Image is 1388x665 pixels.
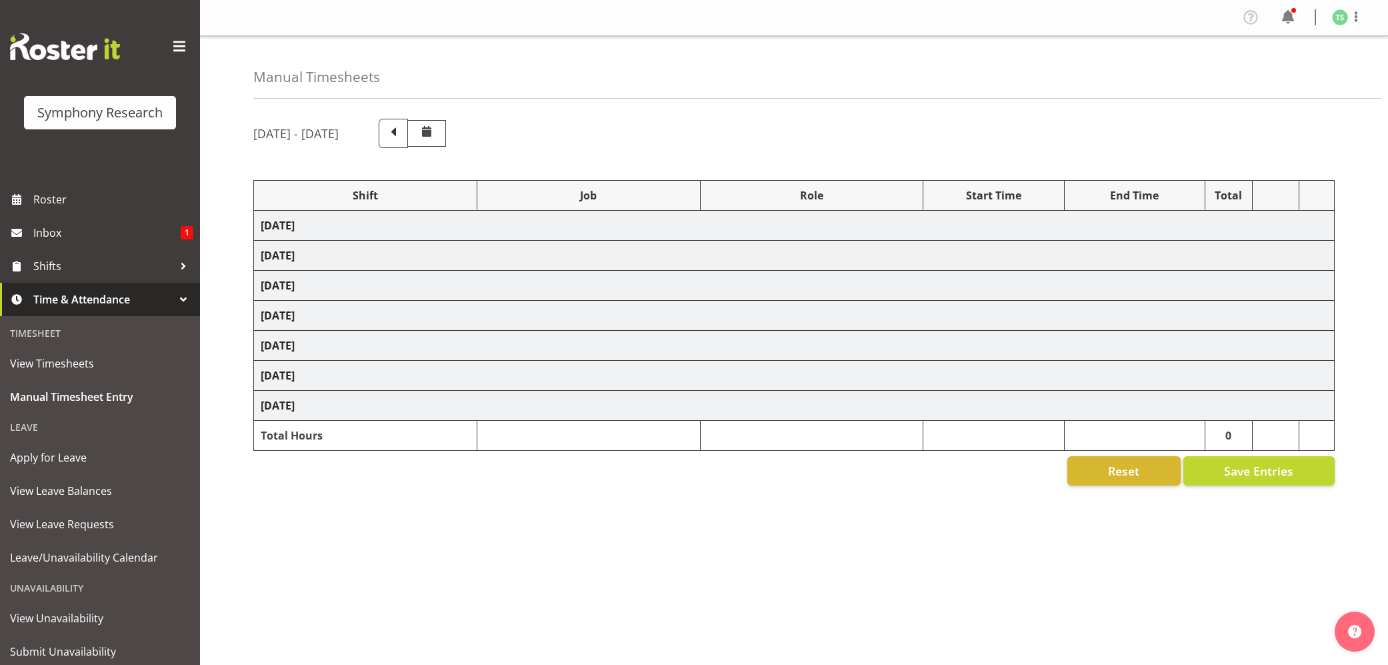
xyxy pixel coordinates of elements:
span: Manual Timesheet Entry [10,387,190,407]
div: Start Time [930,187,1057,203]
td: [DATE] [254,271,1335,301]
td: [DATE] [254,391,1335,421]
span: View Unavailability [10,608,190,628]
img: help-xxl-2.png [1348,625,1361,638]
img: Rosterit website logo [10,33,120,60]
span: Apply for Leave [10,448,190,468]
span: Shifts [33,256,173,276]
div: Symphony Research [37,103,163,123]
a: View Timesheets [3,347,197,380]
span: Save Entries [1224,462,1293,480]
div: Unavailability [3,574,197,602]
button: Save Entries [1183,456,1335,486]
span: Inbox [33,223,181,243]
span: Submit Unavailability [10,642,190,662]
span: View Leave Balances [10,481,190,501]
span: Leave/Unavailability Calendar [10,548,190,568]
span: Time & Attendance [33,289,173,309]
a: Leave/Unavailability Calendar [3,541,197,574]
span: View Leave Requests [10,514,190,534]
button: Reset [1067,456,1181,486]
div: Total [1212,187,1245,203]
a: Apply for Leave [3,441,197,474]
img: tanya-stebbing1954.jpg [1332,9,1348,25]
div: Role [707,187,917,203]
span: View Timesheets [10,354,190,374]
a: Manual Timesheet Entry [3,380,197,414]
a: View Leave Requests [3,508,197,541]
a: View Unavailability [3,602,197,635]
span: 1 [181,226,193,239]
h4: Manual Timesheets [253,69,380,85]
td: 0 [1205,421,1252,451]
td: [DATE] [254,241,1335,271]
span: Roster [33,189,193,209]
td: [DATE] [254,211,1335,241]
div: End Time [1071,187,1198,203]
div: Leave [3,414,197,441]
div: Timesheet [3,319,197,347]
div: Job [484,187,693,203]
h5: [DATE] - [DATE] [253,126,339,141]
td: Total Hours [254,421,477,451]
td: [DATE] [254,301,1335,331]
a: View Leave Balances [3,474,197,508]
span: Reset [1108,462,1139,480]
td: [DATE] [254,361,1335,391]
div: Shift [261,187,470,203]
td: [DATE] [254,331,1335,361]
